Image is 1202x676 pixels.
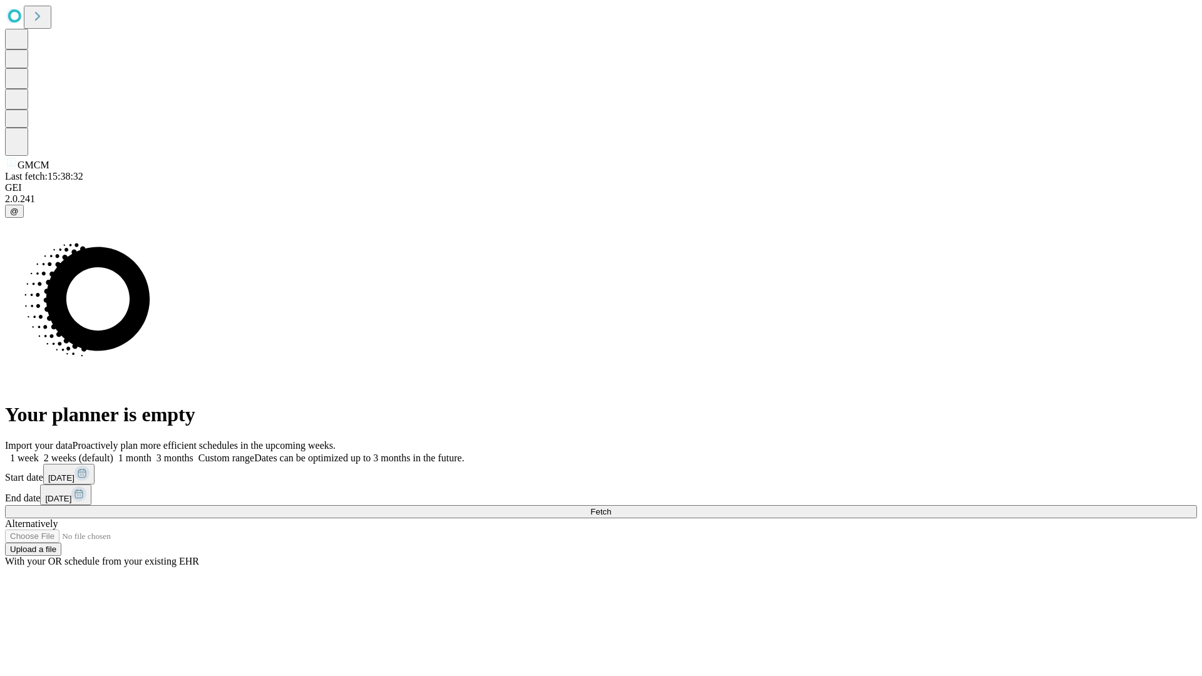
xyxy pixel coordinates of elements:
[5,193,1197,205] div: 2.0.241
[254,453,464,463] span: Dates can be optimized up to 3 months in the future.
[40,484,91,505] button: [DATE]
[5,205,24,218] button: @
[118,453,152,463] span: 1 month
[5,440,73,451] span: Import your data
[157,453,193,463] span: 3 months
[43,464,95,484] button: [DATE]
[5,556,199,566] span: With your OR schedule from your existing EHR
[5,182,1197,193] div: GEI
[590,507,611,516] span: Fetch
[5,484,1197,505] div: End date
[5,543,61,556] button: Upload a file
[10,207,19,216] span: @
[198,453,254,463] span: Custom range
[5,171,83,182] span: Last fetch: 15:38:32
[45,494,71,503] span: [DATE]
[73,440,336,451] span: Proactively plan more efficient schedules in the upcoming weeks.
[5,518,58,529] span: Alternatively
[48,473,74,483] span: [DATE]
[5,403,1197,426] h1: Your planner is empty
[5,505,1197,518] button: Fetch
[5,464,1197,484] div: Start date
[10,453,39,463] span: 1 week
[44,453,113,463] span: 2 weeks (default)
[18,160,49,170] span: GMCM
